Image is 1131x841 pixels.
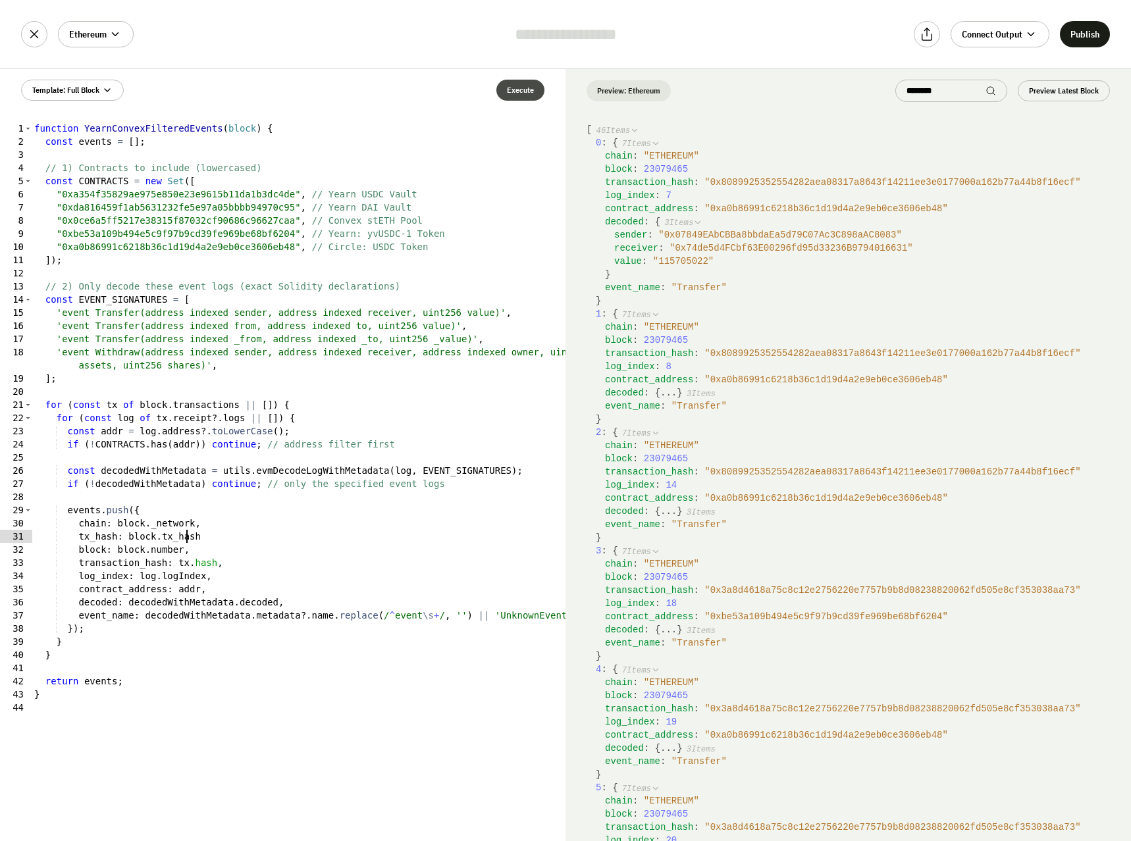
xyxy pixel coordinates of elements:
div: : [605,584,1110,597]
div: : [605,163,1110,176]
div: : [605,215,1110,281]
span: Ethereum [69,28,107,41]
span: " 0xa0b86991c6218b36c1d19d4a2e9eb0ce3606eb48 " [704,493,948,503]
span: 7 Items [622,429,651,438]
span: " 0x07849EAbCBBa8bbdaEa5d79C07Ac3C898aAC8083 " [658,230,902,240]
div: : [605,202,1110,215]
span: event_name [605,519,660,530]
span: decoded [605,506,644,517]
span: { [612,782,618,793]
div: : [605,794,1110,807]
span: 7 Items [622,666,651,675]
span: { [612,309,618,319]
span: " ETHEREUM " [644,677,699,688]
span: block [605,335,633,345]
div: : [605,623,1110,636]
span: 7 Items [622,311,651,320]
span: event_name [605,756,660,767]
button: ... [660,505,677,518]
span: 23079465 [644,335,688,345]
span: 19 [666,717,677,727]
div: : [605,281,1110,294]
span: } [677,388,682,398]
span: 23079465 [644,690,688,701]
span: log_index [605,361,655,372]
span: transaction_hash [605,703,693,714]
div: : [605,742,1110,755]
span: { [655,624,660,635]
span: Toggle code folding, rows 29 through 38 [24,503,32,517]
div: : [605,518,1110,531]
span: } [677,743,682,753]
div: : [605,399,1110,413]
div: : [605,755,1110,768]
span: { [612,546,618,556]
button: Connect Output [951,21,1049,47]
span: decoded [605,217,644,227]
span: decoded [605,388,644,398]
span: " 0x74de5d4FCbf63E00296fd95d33236B9794016631 " [670,243,913,253]
span: Toggle code folding, rows 1 through 43 [24,122,32,135]
span: 3 Items [687,626,716,636]
div: : [605,702,1110,715]
span: 4 [596,664,601,675]
div: : [605,728,1110,742]
span: event_name [605,401,660,411]
div: : [605,149,1110,163]
span: chain [605,440,633,451]
div: : [605,386,1110,399]
span: " 0x3a8d4618a75c8c12e2756220e7757b9b8d08238820062fd505e8cf353038aa73 " [704,703,1080,714]
div: : [605,189,1110,202]
button: Ethereum [58,21,134,47]
span: Toggle code folding, rows 14 through 19 [24,293,32,306]
span: block [605,453,633,464]
span: " 0xbe53a109b494e5c9f97b9cd39fe969be68bf6204 " [704,611,948,622]
span: { [612,138,618,148]
span: contract_address [605,374,693,385]
div: : [605,439,1110,452]
span: 23079465 [644,572,688,582]
span: 18 [666,598,677,609]
div: : [605,492,1110,505]
span: " ETHEREUM " [644,151,699,161]
span: { [612,427,618,438]
button: Publish [1060,21,1110,47]
span: 3 Items [687,390,716,399]
span: transaction_hash [605,585,693,596]
span: " 0x8089925352554282aea08317a8643f14211ee3e0177000a162b77a44b8f16ecf " [704,348,1080,359]
span: " ETHEREUM " [644,796,699,806]
span: Template: Full Block [32,85,99,95]
div: : [605,557,1110,571]
span: " 0x3a8d4618a75c8c12e2756220e7757b9b8d08238820062fd505e8cf353038aa73 " [704,585,1080,596]
div: : [605,452,1110,465]
div: : [596,426,1110,544]
div: : [614,228,1110,242]
button: Execute [496,80,544,101]
span: 3 Items [664,218,693,228]
span: " 115705022 " [653,256,714,267]
span: value [614,256,642,267]
span: 23079465 [644,453,688,464]
span: chain [605,796,633,806]
span: chain [605,322,633,332]
span: contract_address [605,493,693,503]
div: : [605,821,1110,834]
span: { [655,506,660,517]
span: chain [605,677,633,688]
div: : [605,347,1110,360]
div: : [605,676,1110,689]
span: " Transfer " [671,638,727,648]
span: log_index [605,190,655,201]
span: [ [587,124,592,135]
button: Template: Full Block [21,80,124,101]
button: Preview Latest Block [1018,80,1110,101]
span: 23079465 [644,809,688,819]
span: Toggle code folding, rows 22 through 39 [24,411,32,424]
span: block [605,572,633,582]
span: { [655,743,660,753]
span: transaction_hash [605,822,693,832]
span: chain [605,559,633,569]
span: 7 Items [622,784,651,794]
span: { [612,664,618,675]
span: " 0x8089925352554282aea08317a8643f14211ee3e0177000a162b77a44b8f16ecf " [704,467,1080,477]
